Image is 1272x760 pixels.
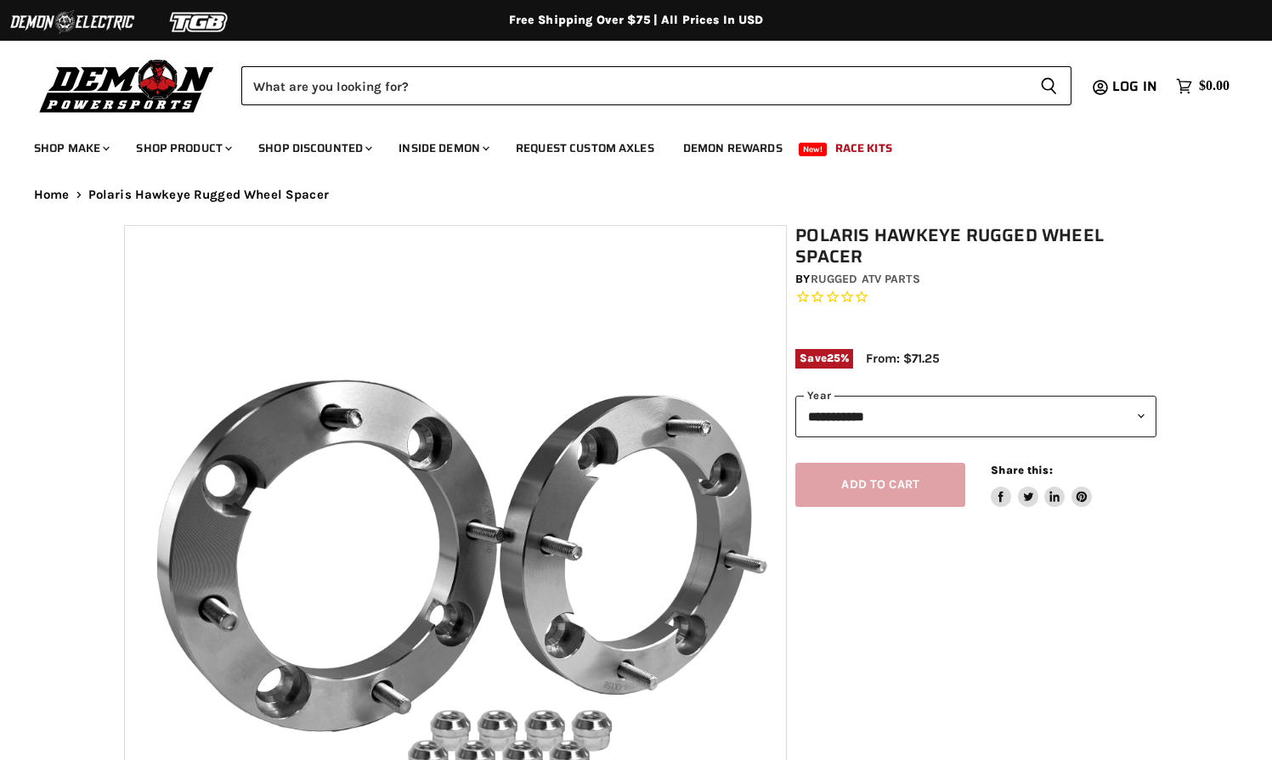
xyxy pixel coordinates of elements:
a: Shop Make [21,131,120,166]
a: Log in [1105,79,1167,94]
a: Shop Product [123,131,242,166]
select: year [795,396,1156,437]
ul: Main menu [21,124,1225,166]
div: by [795,270,1156,289]
span: Share this: [991,464,1052,476]
a: Home [34,188,70,202]
h1: Polaris Hawkeye Rugged Wheel Spacer [795,225,1156,267]
span: 25 [827,352,840,364]
span: Save % [795,349,853,368]
span: Log in [1112,76,1157,97]
input: Search [241,66,1026,105]
span: $0.00 [1199,78,1230,94]
span: From: $71.25 [866,351,940,366]
span: Polaris Hawkeye Rugged Wheel Spacer [88,188,329,202]
a: $0.00 [1167,74,1238,99]
a: Demon Rewards [670,131,795,166]
a: Request Custom Axles [503,131,667,166]
img: TGB Logo 2 [136,6,263,38]
span: Rated 0.0 out of 5 stars 0 reviews [795,289,1156,307]
a: Race Kits [823,131,905,166]
aside: Share this: [991,463,1092,508]
a: Shop Discounted [246,131,382,166]
a: Rugged ATV Parts [811,272,920,286]
img: Demon Powersports [34,55,220,115]
span: New! [799,143,828,156]
form: Product [241,66,1071,105]
a: Inside Demon [386,131,500,166]
button: Search [1026,66,1071,105]
img: Demon Electric Logo 2 [8,6,136,38]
